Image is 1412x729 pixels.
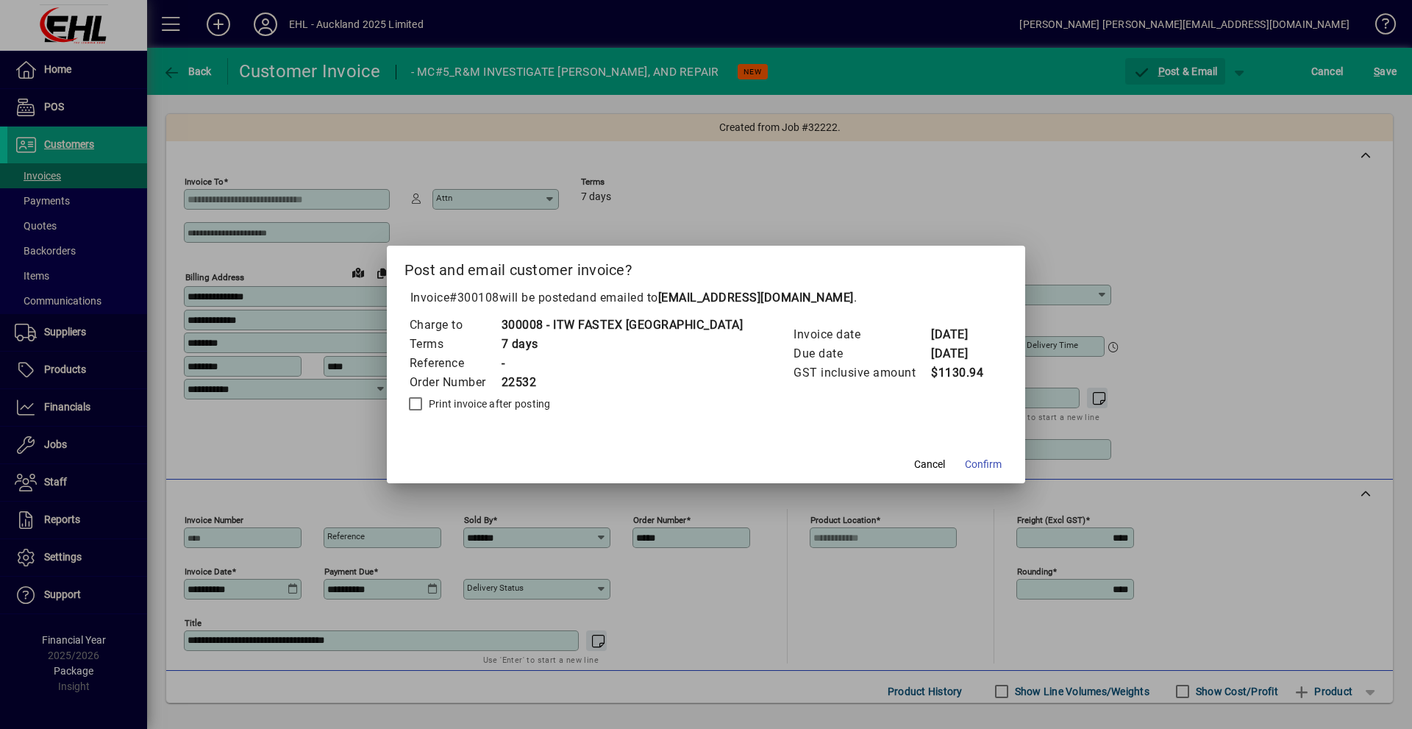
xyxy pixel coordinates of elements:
td: [DATE] [930,344,989,363]
span: Confirm [965,457,1002,472]
td: Order Number [409,373,501,392]
td: Terms [409,335,501,354]
td: 300008 - ITW FASTEX [GEOGRAPHIC_DATA] [501,316,744,335]
td: Charge to [409,316,501,335]
p: Invoice will be posted . [404,289,1008,307]
span: #300108 [449,291,499,305]
span: Cancel [914,457,945,472]
h2: Post and email customer invoice? [387,246,1026,288]
td: GST inclusive amount [793,363,930,383]
td: 22532 [501,373,744,392]
td: - [501,354,744,373]
td: $1130.94 [930,363,989,383]
td: Reference [409,354,501,373]
button: Cancel [906,451,953,477]
td: [DATE] [930,325,989,344]
b: [EMAIL_ADDRESS][DOMAIN_NAME] [658,291,854,305]
td: Due date [793,344,930,363]
td: 7 days [501,335,744,354]
button: Confirm [959,451,1008,477]
span: and emailed to [576,291,854,305]
label: Print invoice after posting [426,396,551,411]
td: Invoice date [793,325,930,344]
